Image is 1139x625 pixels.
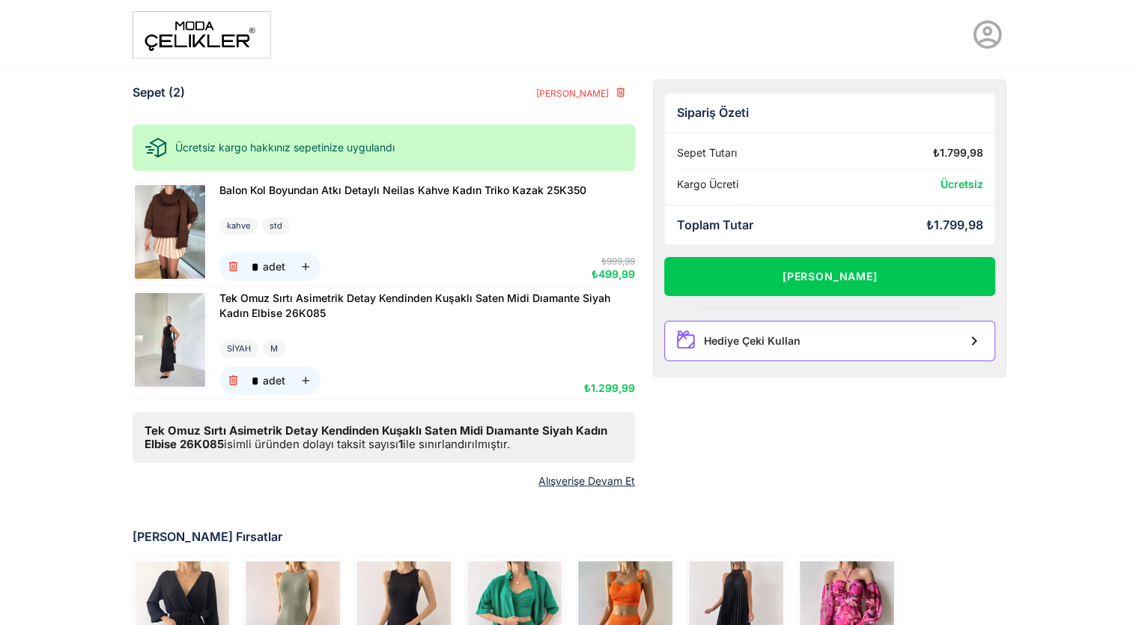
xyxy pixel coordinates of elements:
[133,11,271,58] img: moda%20-1.png
[263,340,285,357] div: M
[398,437,403,451] b: 1
[135,185,205,279] img: Balon Kol Boyundan Atkı Detaylı Neilas Kahve Kadın Triko Kazak 25K350
[262,217,290,235] div: std
[145,423,607,451] b: Tek Omuz Sırtı Asimetrik Detay Kendinden Kuşaklı Saten Midi Dıamante Siyah Kadın Elbise 26K085
[677,218,753,232] div: Toplam Tutar
[677,147,737,160] div: Sepet Tutarı
[677,178,738,191] div: Kargo Ücreti
[523,79,634,106] button: [PERSON_NAME]
[219,291,629,322] a: Tek Omuz Sırtı Asimetrik Detay Kendinden Kuşaklı Saten Midi Dıamante Siyah Kadın Elbise 26K085
[932,147,982,160] div: ₺1.799,98
[592,268,635,280] span: ₺499,99
[219,183,586,199] a: Balon Kol Boyundan Atkı Detaylı Neilas Kahve Kadın Triko Kazak 25K350
[135,293,205,387] img: Tek Omuz Sırtı Asimetrik Detay Kendinden Kuşaklı Saten Midi Dıamante Siyah Kadın Elbise 26K085
[219,292,610,319] span: Tek Omuz Sırtı Asimetrik Detay Kendinden Kuşaklı Saten Midi Dıamante Siyah Kadın Elbise 26K085
[926,218,982,232] div: ₺1.799,98
[133,124,635,171] div: Ücretsiz kargo hakkınız sepetinize uygulandı
[133,530,1007,544] div: [PERSON_NAME] Fırsatlar
[263,262,285,272] div: adet
[584,381,635,394] span: ₺1.299,99
[248,253,263,281] input: adet
[219,217,258,235] div: kahve
[133,85,185,100] div: Sepet (2)
[219,340,258,357] div: SİYAH
[263,375,285,386] div: adet
[133,412,635,463] div: isimli üründen dolayı taksit sayısı ile sınırlandırılmıştır.
[248,366,263,395] input: adet
[940,178,982,190] span: Ücretsiz
[601,256,635,267] span: ₺999,99
[219,184,586,196] span: Balon Kol Boyundan Atkı Detaylı Neilas Kahve Kadın Triko Kazak 25K350
[704,335,801,348] div: Hediye Çeki Kullan
[677,106,983,120] div: Sipariş Özeti
[538,475,635,488] a: Alışverişe Devam Et
[664,257,996,296] button: [PERSON_NAME]
[535,88,608,99] span: [PERSON_NAME]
